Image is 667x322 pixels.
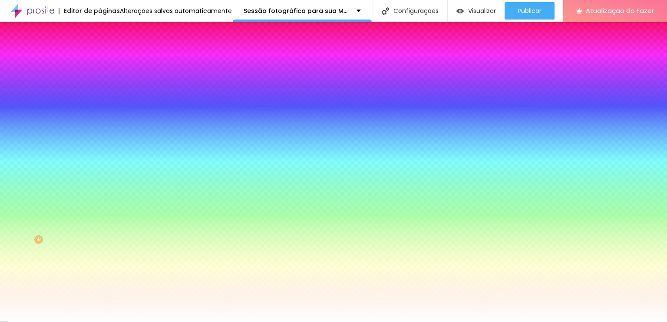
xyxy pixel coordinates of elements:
font: Configurações [393,7,439,15]
button: Visualizar [448,2,505,20]
button: Publicar [505,2,555,20]
font: Publicar [518,7,542,15]
font: Visualizar [468,7,496,15]
img: view-1.svg [456,7,464,15]
font: Editor de páginas [64,7,120,15]
img: Ícone [382,7,389,15]
font: Atualização do Fazer [586,6,654,15]
font: Alterações salvas automaticamente [120,7,232,15]
font: Sessão fotográfica para sua Marca Pessoal [244,7,385,15]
